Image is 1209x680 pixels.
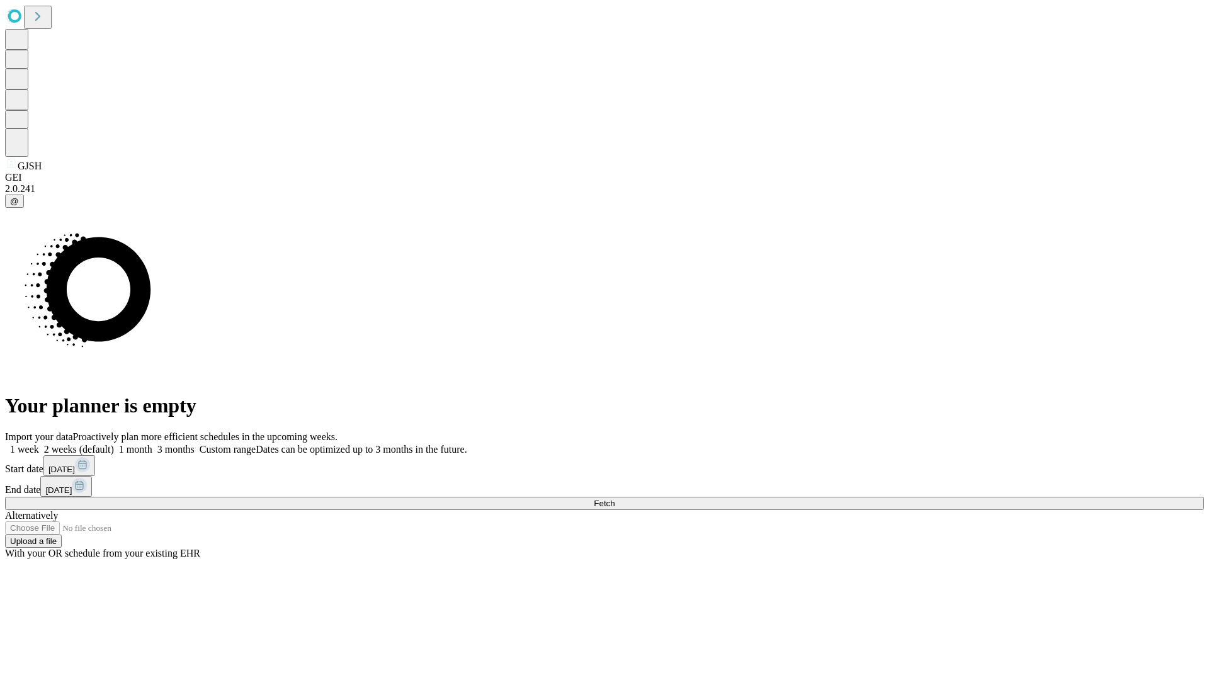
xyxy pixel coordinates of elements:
span: GJSH [18,161,42,171]
span: [DATE] [48,465,75,474]
div: GEI [5,172,1204,183]
span: 1 month [119,444,152,455]
button: [DATE] [43,455,95,476]
span: 3 months [157,444,195,455]
span: Custom range [200,444,256,455]
span: Proactively plan more efficient schedules in the upcoming weeks. [73,431,338,442]
button: Fetch [5,497,1204,510]
span: @ [10,196,19,206]
span: [DATE] [45,485,72,495]
h1: Your planner is empty [5,394,1204,417]
span: Import your data [5,431,73,442]
span: With your OR schedule from your existing EHR [5,548,200,558]
div: End date [5,476,1204,497]
button: @ [5,195,24,208]
span: Alternatively [5,510,58,521]
button: Upload a file [5,535,62,548]
span: 1 week [10,444,39,455]
span: Dates can be optimized up to 3 months in the future. [256,444,467,455]
span: 2 weeks (default) [44,444,114,455]
div: 2.0.241 [5,183,1204,195]
span: Fetch [594,499,615,508]
button: [DATE] [40,476,92,497]
div: Start date [5,455,1204,476]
